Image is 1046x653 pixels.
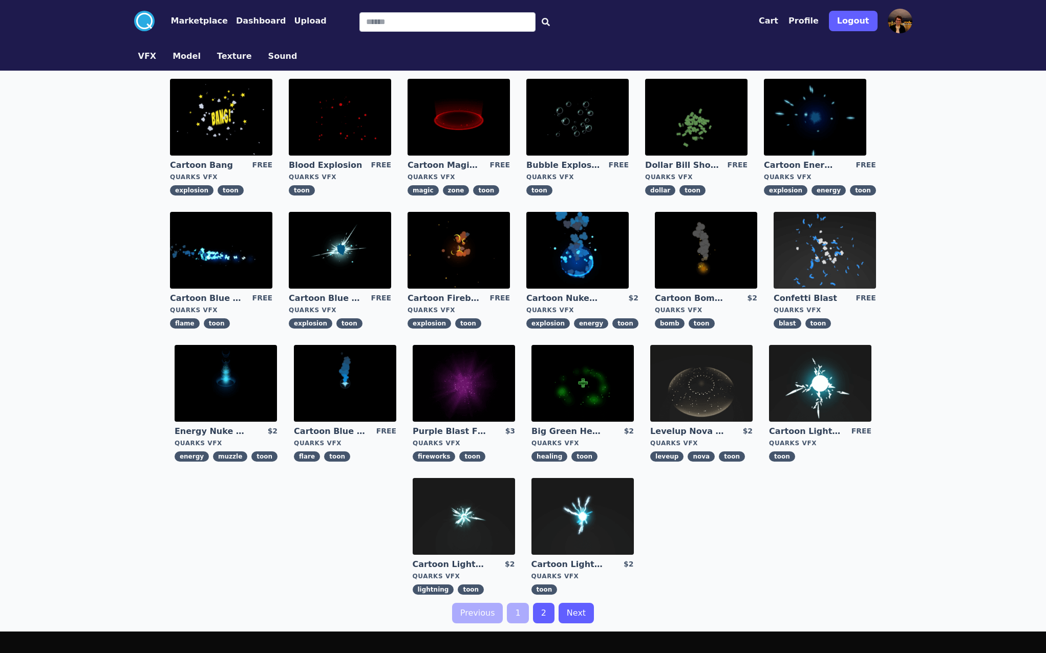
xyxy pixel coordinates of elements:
[655,318,685,329] span: bomb
[252,160,272,171] div: FREE
[294,451,320,462] span: flare
[759,15,778,27] button: Cart
[655,212,757,289] img: imgAlt
[204,318,230,329] span: toon
[170,185,214,195] span: explosion
[526,212,629,289] img: imgAlt
[413,439,515,447] div: Quarks VFX
[408,173,510,181] div: Quarks VFX
[155,15,228,27] a: Marketplace
[769,426,843,437] a: Cartoon Lightning Ball
[289,293,362,304] a: Cartoon Blue Gas Explosion
[856,160,876,171] div: FREE
[728,160,748,171] div: FREE
[413,572,515,580] div: Quarks VFX
[645,173,748,181] div: Quarks VFX
[769,345,871,422] img: imgAlt
[236,15,286,27] button: Dashboard
[170,293,244,304] a: Cartoon Blue Flamethrower
[413,478,515,555] img: imgAlt
[628,293,638,304] div: $2
[531,572,634,580] div: Quarks VFX
[850,185,876,195] span: toon
[526,306,638,314] div: Quarks VFX
[443,185,469,195] span: zone
[490,160,510,171] div: FREE
[490,293,510,304] div: FREE
[531,345,634,422] img: imgAlt
[289,306,391,314] div: Quarks VFX
[531,584,558,595] span: toon
[175,439,277,447] div: Quarks VFX
[526,160,600,171] a: Bubble Explosion
[209,50,260,62] a: Texture
[164,50,209,62] a: Model
[228,15,286,27] a: Dashboard
[774,212,876,289] img: imgAlt
[856,293,876,304] div: FREE
[408,212,510,289] img: imgAlt
[294,345,396,422] img: imgAlt
[624,426,634,437] div: $2
[574,318,608,329] span: energy
[170,318,200,329] span: flame
[413,584,454,595] span: lightning
[260,50,306,62] a: Sound
[459,451,485,462] span: toon
[805,318,831,329] span: toon
[788,15,819,27] button: Profile
[526,79,629,156] img: imgAlt
[408,185,438,195] span: magic
[812,185,846,195] span: energy
[531,559,605,570] a: Cartoon Lightning Ball with Bloom
[408,293,481,304] a: Cartoon Fireball Explosion
[769,439,871,447] div: Quarks VFX
[526,173,629,181] div: Quarks VFX
[650,439,753,447] div: Quarks VFX
[289,185,315,195] span: toon
[170,306,272,314] div: Quarks VFX
[408,160,481,171] a: Cartoon Magic Zone
[774,293,847,304] a: Confetti Blast
[455,318,481,329] span: toon
[650,451,684,462] span: leveup
[689,318,715,329] span: toon
[526,293,600,304] a: Cartoon Nuke Energy Explosion
[294,15,326,27] button: Upload
[829,11,878,31] button: Logout
[171,15,228,27] button: Marketplace
[645,79,748,156] img: imgAlt
[289,318,332,329] span: explosion
[376,426,396,437] div: FREE
[324,451,350,462] span: toon
[473,185,499,195] span: toon
[371,293,391,304] div: FREE
[268,426,277,437] div: $2
[294,439,396,447] div: Quarks VFX
[175,345,277,422] img: imgAlt
[526,185,552,195] span: toon
[289,212,391,289] img: imgAlt
[533,603,554,623] a: 2
[458,584,484,595] span: toon
[505,426,515,437] div: $3
[286,15,326,27] a: Upload
[175,451,209,462] span: energy
[408,79,510,156] img: imgAlt
[218,185,244,195] span: toon
[764,160,838,171] a: Cartoon Energy Explosion
[371,160,391,171] div: FREE
[452,603,503,623] a: Previous
[645,185,675,195] span: dollar
[408,318,451,329] span: explosion
[505,559,515,570] div: $2
[268,50,297,62] button: Sound
[655,293,729,304] a: Cartoon Bomb Fuse
[289,160,362,171] a: Blood Explosion
[507,603,528,623] a: 1
[413,345,515,422] img: imgAlt
[359,12,536,32] input: Search
[289,173,391,181] div: Quarks VFX
[170,160,244,171] a: Cartoon Bang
